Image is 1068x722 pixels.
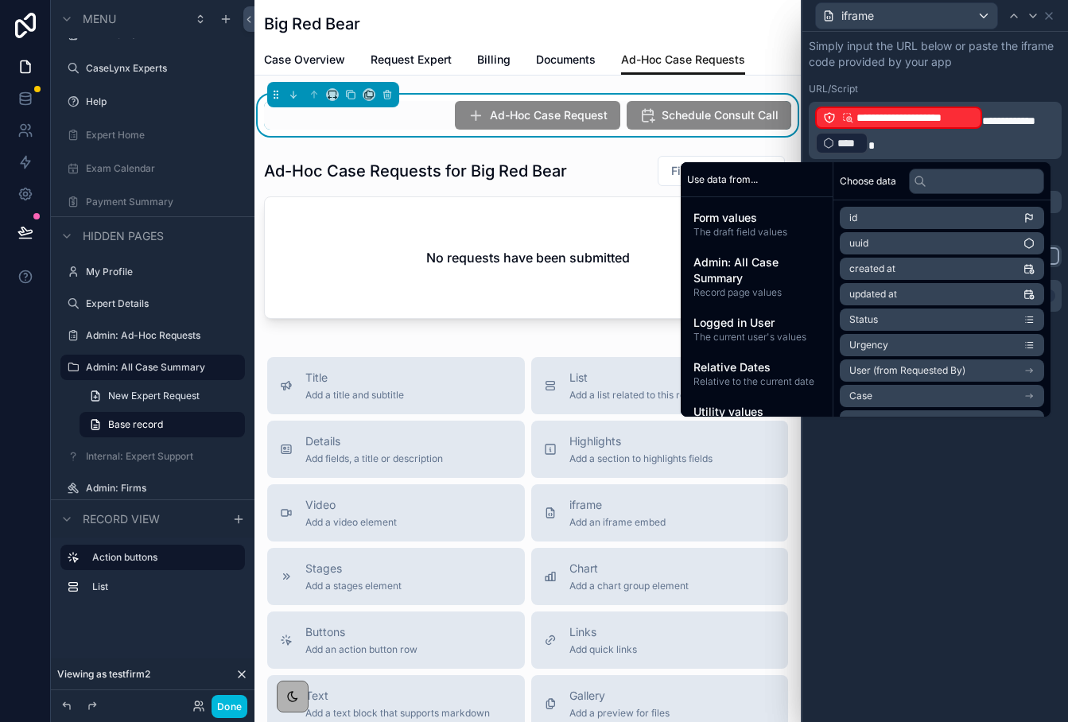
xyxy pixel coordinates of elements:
span: Utility values [693,404,820,420]
label: List [92,580,232,593]
span: Record view [83,511,160,527]
div: scrollable content [681,197,833,417]
span: Viewing as testfirm2 [57,668,150,681]
span: Buttons [305,624,417,640]
span: Links [569,624,637,640]
a: Base record [80,412,245,437]
a: Case Overview [264,45,345,77]
button: ChartAdd a chart group element [531,548,789,605]
span: Details [305,433,443,449]
span: Stages [305,561,402,576]
span: Relative Dates [693,359,820,375]
span: Add a video element [305,516,397,529]
span: Chart [569,561,689,576]
span: Add a title and subtitle [305,389,404,402]
span: Logged in User [693,315,820,331]
span: Highlights [569,433,713,449]
label: CaseLynx Experts [86,62,235,75]
span: Add an action button row [305,643,417,656]
span: Record page values [693,286,820,299]
span: Add a text block that supports markdown [305,707,490,720]
span: Admin: All Case Summary [693,254,820,286]
span: Menu [83,11,116,27]
span: Add a stages element [305,580,402,592]
span: Request Expert [371,52,452,68]
span: Documents [536,52,596,68]
span: Add a list related to this record [569,389,706,402]
label: Expert Home [86,129,235,142]
p: Simply input the URL below or paste the iframe code provided by your app [809,38,1062,70]
span: List [569,370,706,386]
label: Help [86,95,235,108]
span: Billing [477,52,511,68]
button: TitleAdd a title and subtitle [267,357,525,414]
span: Add an iframe embed [569,516,666,529]
button: StagesAdd a stages element [267,548,525,605]
label: My Profile [86,266,235,278]
span: iframe [569,497,666,513]
a: Request Expert [371,45,452,77]
span: Ad-Hoc Case Requests [621,52,745,68]
button: iframeAdd an iframe embed [531,484,789,541]
span: Form values [693,210,820,226]
h1: Big Red Bear [264,13,360,35]
label: Admin: All Case Summary [86,361,235,374]
label: Exam Calendar [86,162,235,175]
label: Admin: Ad-Hoc Requests [86,329,235,342]
span: The draft field values [693,226,820,239]
button: Done [212,695,247,718]
a: Ad-Hoc Case Requests [621,45,745,76]
span: Use data from... [687,173,758,186]
span: Add a chart group element [569,580,689,592]
button: ListAdd a list related to this record [531,357,789,414]
button: iframe [815,2,998,29]
button: HighlightsAdd a section to highlights fields [531,421,789,478]
button: LinksAdd quick links [531,611,789,669]
label: Internal: Expert Support [86,450,235,463]
button: ButtonsAdd an action button row [267,611,525,669]
label: Action buttons [92,551,232,564]
span: Case Overview [264,52,345,68]
span: Text [305,688,490,704]
a: Billing [477,45,511,77]
span: New Expert Request [108,390,200,402]
label: URL/Script [809,83,858,95]
span: Hidden pages [83,228,164,244]
span: The current user's values [693,331,820,344]
label: Admin: Firms [86,482,235,495]
span: Choose data [840,175,896,188]
span: iframe [841,8,874,24]
button: DetailsAdd fields, a title or description [267,421,525,478]
label: Payment Summary [86,196,235,208]
span: Title [305,370,404,386]
span: Add fields, a title or description [305,452,443,465]
button: VideoAdd a video element [267,484,525,541]
a: New Expert Request [80,383,245,409]
span: Add a preview for files [569,707,670,720]
span: Gallery [569,688,670,704]
span: Relative to the current date [693,375,820,388]
a: Documents [536,45,596,77]
div: scrollable content [51,538,254,615]
div: scrollable content [809,102,1062,159]
span: Add a section to highlights fields [569,452,713,465]
span: Add quick links [569,643,637,656]
span: Base record [108,418,163,431]
label: Expert Details [86,297,235,310]
span: Video [305,497,397,513]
